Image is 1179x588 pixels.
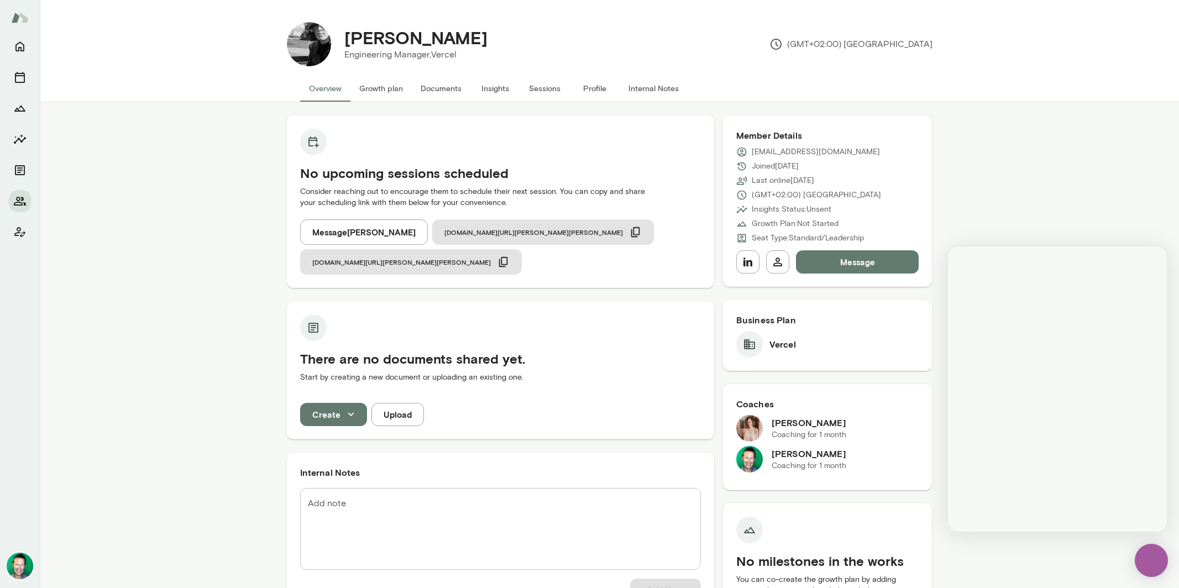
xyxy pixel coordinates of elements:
[736,397,919,411] h6: Coaches
[769,38,932,51] p: (GMT+02:00) [GEOGRAPHIC_DATA]
[752,161,799,172] p: Joined [DATE]
[772,460,846,471] p: Coaching for 1 month
[300,350,701,368] h5: There are no documents shared yet.
[371,403,424,426] button: Upload
[736,313,919,327] h6: Business Plan
[300,164,701,182] h5: No upcoming sessions scheduled
[300,403,367,426] button: Create
[312,258,491,266] span: [DOMAIN_NAME][URL][PERSON_NAME][PERSON_NAME]
[287,22,331,66] img: Bel Curcio
[300,249,522,275] button: [DOMAIN_NAME][URL][PERSON_NAME][PERSON_NAME]
[752,175,814,186] p: Last online [DATE]
[344,27,488,48] h4: [PERSON_NAME]
[470,75,520,102] button: Insights
[300,219,428,245] button: Message[PERSON_NAME]
[9,97,31,119] button: Growth Plan
[796,250,919,274] button: Message
[9,35,31,57] button: Home
[9,66,31,88] button: Sessions
[300,372,701,383] p: Start by creating a new document or uploading an existing one.
[736,129,919,142] h6: Member Details
[736,446,763,473] img: Brian Lawrence
[736,552,919,570] h5: No milestones in the works
[772,416,846,429] h6: [PERSON_NAME]
[736,415,763,442] img: Nancy Alsip
[772,429,846,440] p: Coaching for 1 month
[772,447,846,460] h6: [PERSON_NAME]
[9,190,31,212] button: Members
[752,233,864,244] p: Seat Type: Standard/Leadership
[752,204,831,215] p: Insights Status: Unsent
[7,553,33,579] img: Brian Lawrence
[432,219,654,245] button: [DOMAIN_NAME][URL][PERSON_NAME][PERSON_NAME]
[752,146,880,158] p: [EMAIL_ADDRESS][DOMAIN_NAME]
[9,221,31,243] button: Client app
[769,338,796,351] h6: Vercel
[300,186,701,208] p: Consider reaching out to encourage them to schedule their next session. You can copy and share yo...
[444,228,623,237] span: [DOMAIN_NAME][URL][PERSON_NAME][PERSON_NAME]
[752,218,839,229] p: Growth Plan: Not Started
[9,128,31,150] button: Insights
[752,190,881,201] p: (GMT+02:00) [GEOGRAPHIC_DATA]
[300,75,350,102] button: Overview
[300,466,701,479] h6: Internal Notes
[520,75,570,102] button: Sessions
[412,75,470,102] button: Documents
[11,7,29,28] img: Mento
[9,159,31,181] button: Documents
[344,48,488,61] p: Engineering Manager, Vercel
[350,75,412,102] button: Growth plan
[620,75,688,102] button: Internal Notes
[570,75,620,102] button: Profile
